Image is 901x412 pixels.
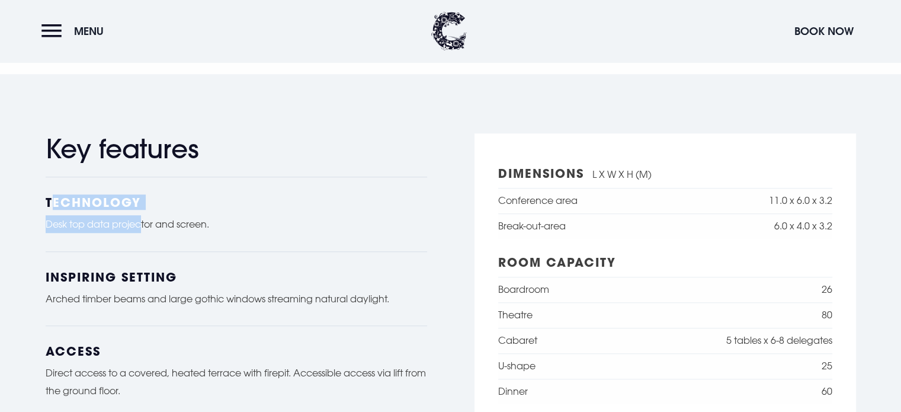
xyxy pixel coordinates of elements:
[74,24,104,38] span: Menu
[498,254,616,270] strong: Room Capacity
[41,18,110,44] button: Menu
[46,344,427,358] h3: ACCESS
[498,354,607,379] th: U-shape
[498,214,684,239] th: Break-out-area
[607,277,832,303] td: 26
[46,290,427,308] p: Arched timber beams and large gothic windows streaming natural daylight.
[498,189,684,214] th: Conference area
[431,12,467,50] img: Clandeboye Lodge
[46,215,427,233] p: Desk top data projector and screen.
[498,277,607,303] th: Boardroom
[788,18,860,44] button: Book Now
[592,168,652,180] span: L X W X H (M)
[684,189,832,214] td: 11.0 x 6.0 x 3.2
[607,354,832,379] td: 25
[46,133,427,165] h2: Key features
[607,328,832,354] td: 5 tables x 6-8 delegates
[684,214,832,239] td: 6.0 x 4.0 x 3.2
[607,379,832,405] td: 60
[46,364,427,400] p: Direct access to a covered, heated terrace with firepit. Accessible access via lift from the grou...
[607,303,832,328] td: 80
[498,165,584,181] strong: Dimensions
[46,195,427,209] h3: Technology
[498,303,607,328] th: Theatre
[46,270,427,284] h3: INSPIRING SETTING
[498,379,607,405] th: Dinner
[498,328,607,354] th: Cabaret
